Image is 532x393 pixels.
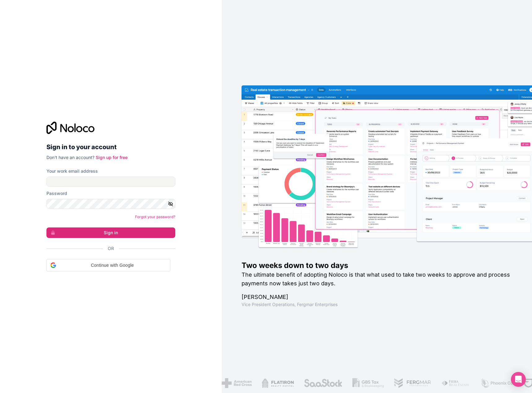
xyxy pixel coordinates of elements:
[257,378,290,388] img: /assets/flatiron-C8eUkumj.png
[348,378,380,388] img: /assets/gbstax-C-GtDUiK.png
[242,301,512,308] h1: Vice President Operations , Fergmar Enterprises
[242,293,512,301] h1: [PERSON_NAME]
[476,378,509,388] img: /assets/phoenix-BREaitsQ.png
[46,199,175,209] input: Password
[46,141,175,153] h2: Sign in to your account
[108,245,114,252] span: Or
[46,155,94,160] span: Don't have an account?
[299,378,338,388] img: /assets/saastock-C6Zbiodz.png
[511,372,526,387] div: Open Intercom Messenger
[135,214,175,219] a: Forgot your password?
[46,177,175,187] input: Email address
[46,227,175,238] button: Sign in
[59,262,166,269] span: Continue with Google
[242,270,512,288] h2: The ultimate benefit of adopting Noloco is that what used to take two weeks to approve and proces...
[217,378,247,388] img: /assets/american-red-cross-BAupjrZR.png
[46,259,170,271] div: Continue with Google
[46,190,67,196] label: Password
[46,168,98,174] label: Your work email address
[437,378,466,388] img: /assets/fiera-fwj2N5v4.png
[96,155,128,160] a: Sign up for free
[242,261,512,270] h1: Two weeks down to two days
[389,378,427,388] img: /assets/fergmar-CudnrXN5.png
